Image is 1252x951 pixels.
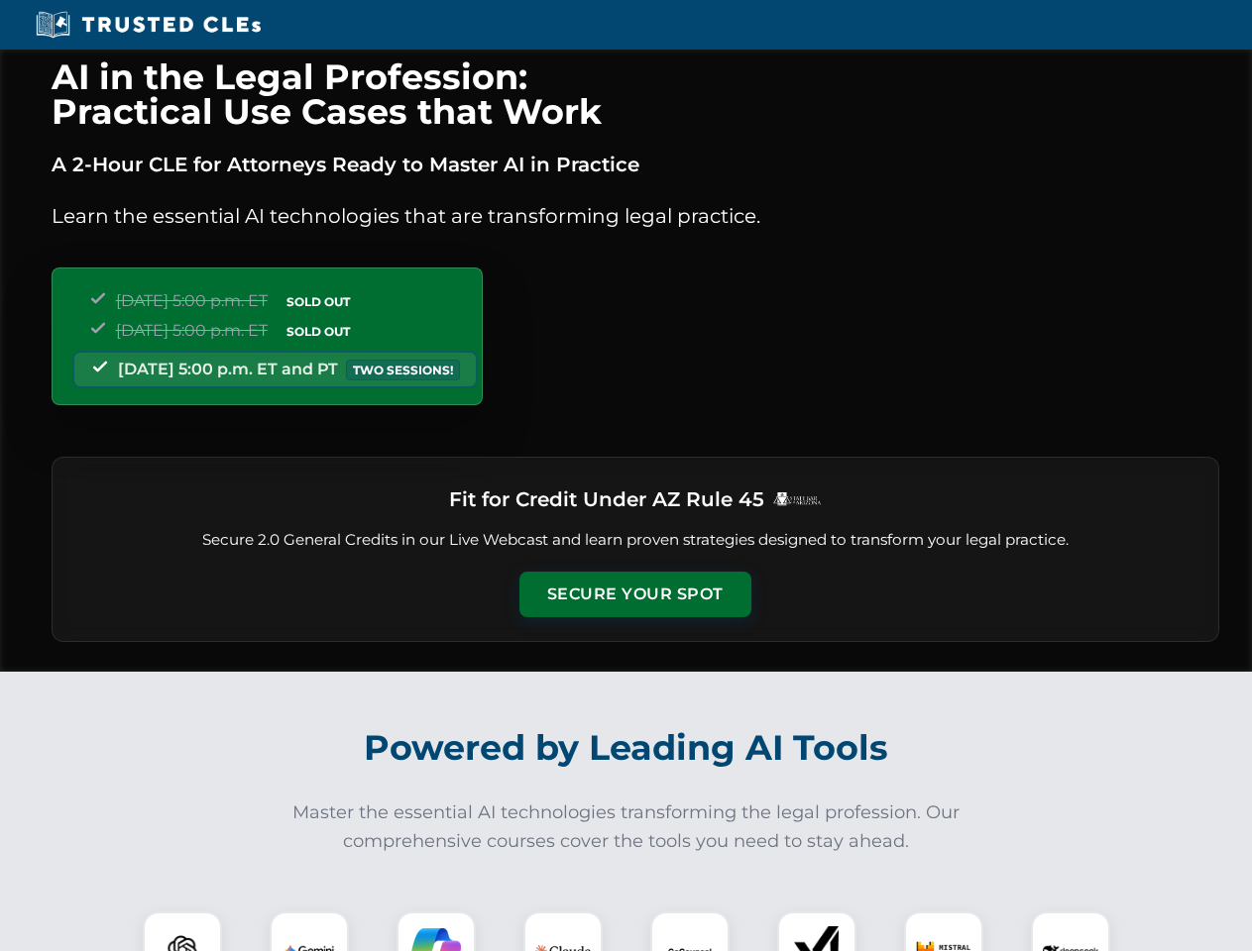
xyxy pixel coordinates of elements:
[280,798,973,856] p: Master the essential AI technologies transforming the legal profession. Our comprehensive courses...
[772,491,822,506] img: Logo
[280,291,357,312] span: SOLD OUT
[116,321,268,340] span: [DATE] 5:00 p.m. ET
[280,321,357,342] span: SOLD OUT
[52,149,1219,180] p: A 2-Hour CLE for Attorneys Ready to Master AI in Practice
[76,529,1195,552] p: Secure 2.0 General Credits in our Live Webcast and learn proven strategies designed to transform ...
[77,713,1176,783] h2: Powered by Leading AI Tools
[52,59,1219,129] h1: AI in the Legal Profession: Practical Use Cases that Work
[52,200,1219,232] p: Learn the essential AI technologies that are transforming legal practice.
[116,291,268,310] span: [DATE] 5:00 p.m. ET
[30,10,267,40] img: Trusted CLEs
[449,481,764,517] h3: Fit for Credit Under AZ Rule 45
[519,572,751,617] button: Secure Your Spot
